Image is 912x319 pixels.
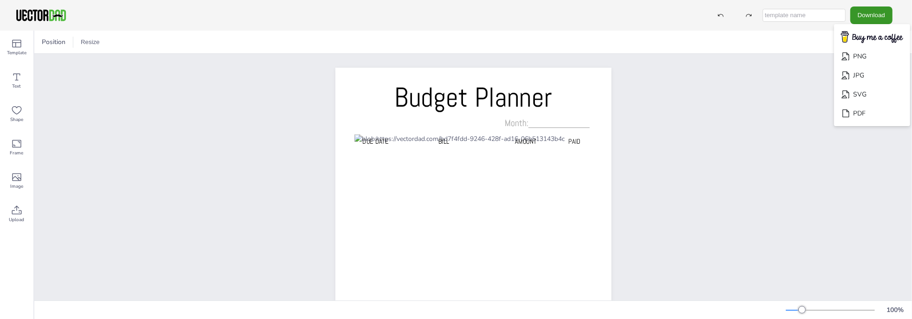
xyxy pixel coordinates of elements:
[10,149,24,157] span: Frame
[10,183,23,190] span: Image
[77,35,103,50] button: Resize
[15,8,67,22] img: VectorDad-1.png
[438,137,449,146] span: BILL
[834,47,910,66] li: PNG
[835,28,909,46] img: buymecoffee.png
[834,104,910,123] li: PDF
[763,9,846,22] input: template name
[568,137,580,146] span: PAID
[505,117,590,129] span: Month:____________
[13,83,21,90] span: Text
[394,80,552,115] span: Budget Planner
[40,38,67,46] span: Position
[834,85,910,104] li: SVG
[834,24,910,127] ul: Download
[10,116,23,123] span: Shape
[884,306,906,314] div: 100 %
[7,49,26,57] span: Template
[362,137,388,146] span: Due Date
[834,66,910,85] li: JPG
[514,137,536,146] span: AMOUNT
[9,216,25,223] span: Upload
[850,6,893,24] button: Download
